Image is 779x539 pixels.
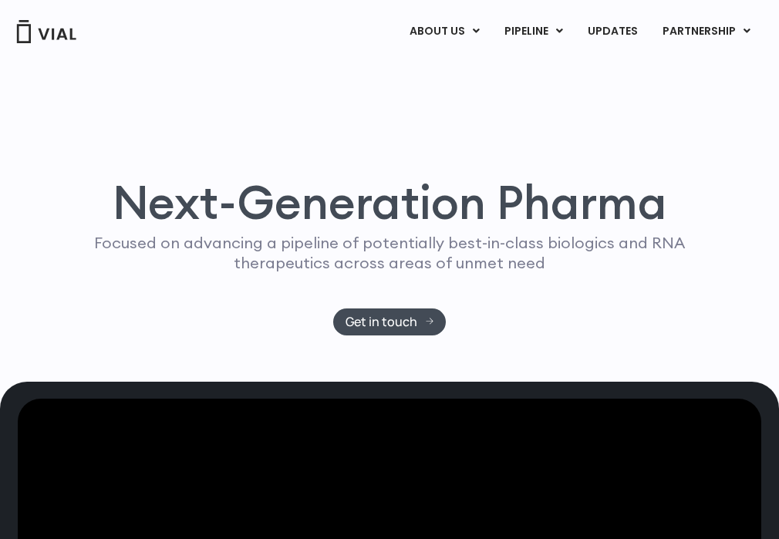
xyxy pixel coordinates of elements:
[56,179,723,225] h1: Next-Generation Pharma
[79,233,700,273] p: Focused on advancing a pipeline of potentially best-in-class biologics and RNA therapeutics acros...
[15,20,77,43] img: Vial Logo
[492,19,575,45] a: PIPELINEMenu Toggle
[575,19,649,45] a: UPDATES
[650,19,763,45] a: PARTNERSHIPMenu Toggle
[346,316,417,328] span: Get in touch
[397,19,491,45] a: ABOUT USMenu Toggle
[333,308,447,335] a: Get in touch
